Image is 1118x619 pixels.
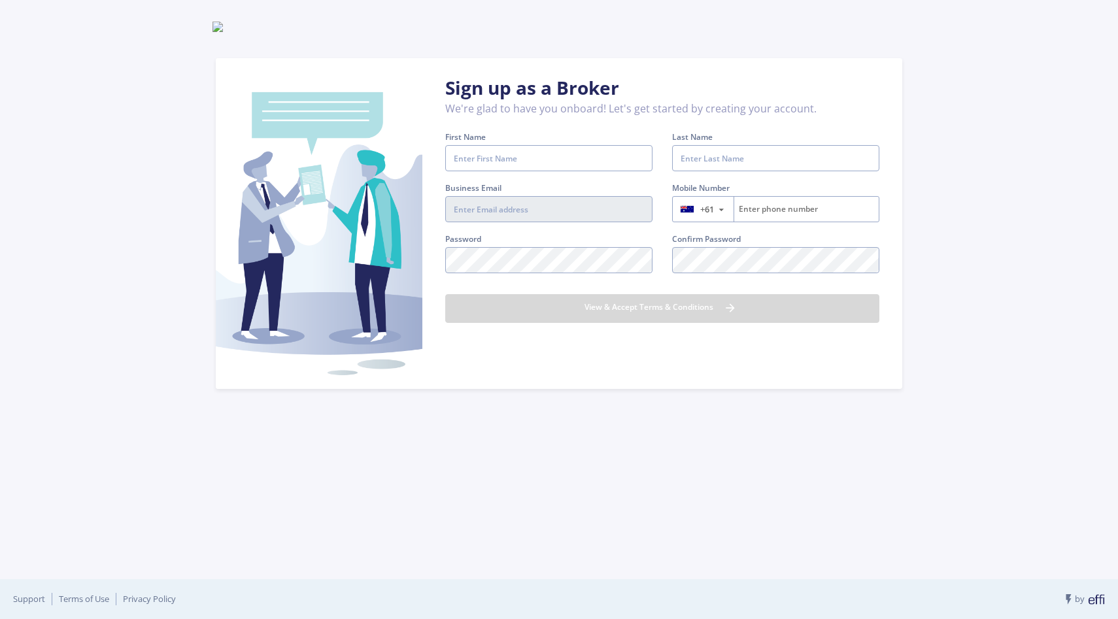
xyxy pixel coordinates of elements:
input: Enter Email address [445,196,652,222]
label: Mobile Number [672,182,879,194]
label: First Name [445,131,652,143]
span: by [1062,593,1105,606]
a: Support [13,593,45,605]
a: Terms of Use [59,593,109,605]
h5: We're glad to have you onboard! Let's get started by creating your account. [445,103,879,115]
input: Enter phone number [734,197,879,222]
input: Enter First Name [445,145,652,171]
span: ▼ [717,206,729,212]
a: Privacy Policy [123,593,176,605]
label: Last Name [672,131,879,143]
img: sign-up-img.34b261e.png [216,58,422,389]
label: Password [445,233,652,245]
button: View & Accept Terms & Conditions [445,294,879,323]
label: Business Email [445,182,652,194]
input: Enter Last Name [672,145,879,171]
span: +61 [700,203,714,216]
label: Confirm Password [672,233,879,245]
h3: Sign up as a Broker [445,78,879,97]
img: logo_placeholder.png [212,22,223,32]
